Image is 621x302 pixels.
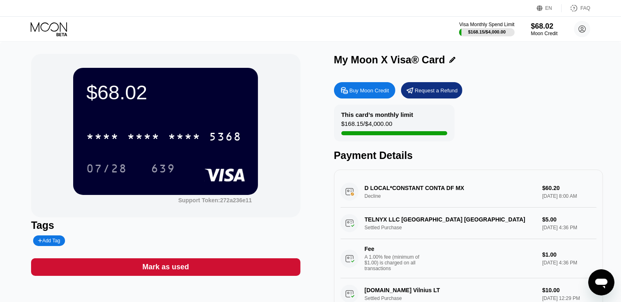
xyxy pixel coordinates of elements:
[531,22,558,31] div: $68.02
[365,246,422,252] div: Fee
[178,197,252,204] div: Support Token: 272a236e11
[562,4,590,12] div: FAQ
[341,120,392,131] div: $168.15 / $4,000.00
[178,197,252,204] div: Support Token:272a236e11
[33,235,65,246] div: Add Tag
[341,111,413,118] div: This card’s monthly limit
[537,4,562,12] div: EN
[531,22,558,36] div: $68.02Moon Credit
[459,22,514,27] div: Visa Monthly Spend Limit
[38,238,60,244] div: Add Tag
[401,82,462,98] div: Request a Refund
[151,163,175,176] div: 639
[31,258,300,276] div: Mark as used
[588,269,614,295] iframe: Button to launch messaging window
[80,158,133,179] div: 07/28
[542,251,596,258] div: $1.00
[531,31,558,36] div: Moon Credit
[86,81,245,104] div: $68.02
[415,87,458,94] div: Request a Refund
[31,219,300,231] div: Tags
[142,262,189,272] div: Mark as used
[334,150,603,161] div: Payment Details
[459,22,514,36] div: Visa Monthly Spend Limit$168.15/$4,000.00
[350,87,389,94] div: Buy Moon Credit
[545,5,552,11] div: EN
[542,260,596,266] div: [DATE] 4:36 PM
[341,239,597,278] div: FeeA 1.00% fee (minimum of $1.00) is charged on all transactions$1.00[DATE] 4:36 PM
[334,54,445,66] div: My Moon X Visa® Card
[209,131,242,144] div: 5368
[145,158,182,179] div: 639
[365,254,426,271] div: A 1.00% fee (minimum of $1.00) is charged on all transactions
[86,163,127,176] div: 07/28
[581,5,590,11] div: FAQ
[468,29,506,34] div: $168.15 / $4,000.00
[334,82,395,98] div: Buy Moon Credit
